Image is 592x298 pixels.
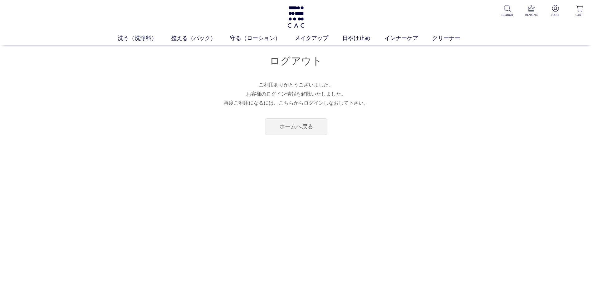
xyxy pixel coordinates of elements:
[524,5,539,17] a: RANKING
[286,6,306,28] img: logo
[279,100,324,106] a: こちらからログイン
[384,34,432,42] a: インナーケア
[548,5,563,17] a: LOGIN
[118,34,171,42] a: 洗う（洗浄料）
[572,5,587,17] a: CART
[265,118,327,135] a: ホームへ戻る
[140,80,452,108] p: ご利用ありがとうございました。 お客様のログイン情報を解除いたしました。 再度ご利用になるには、 しなおして下さい。
[342,34,384,42] a: 日やけ止め
[230,34,295,42] a: 守る（ローション）
[500,12,515,17] p: SEARCH
[572,12,587,17] p: CART
[548,12,563,17] p: LOGIN
[295,34,342,42] a: メイクアップ
[524,12,539,17] p: RANKING
[432,34,474,42] a: クリーナー
[500,5,515,17] a: SEARCH
[140,54,452,68] h1: ログアウト
[171,34,230,42] a: 整える（パック）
